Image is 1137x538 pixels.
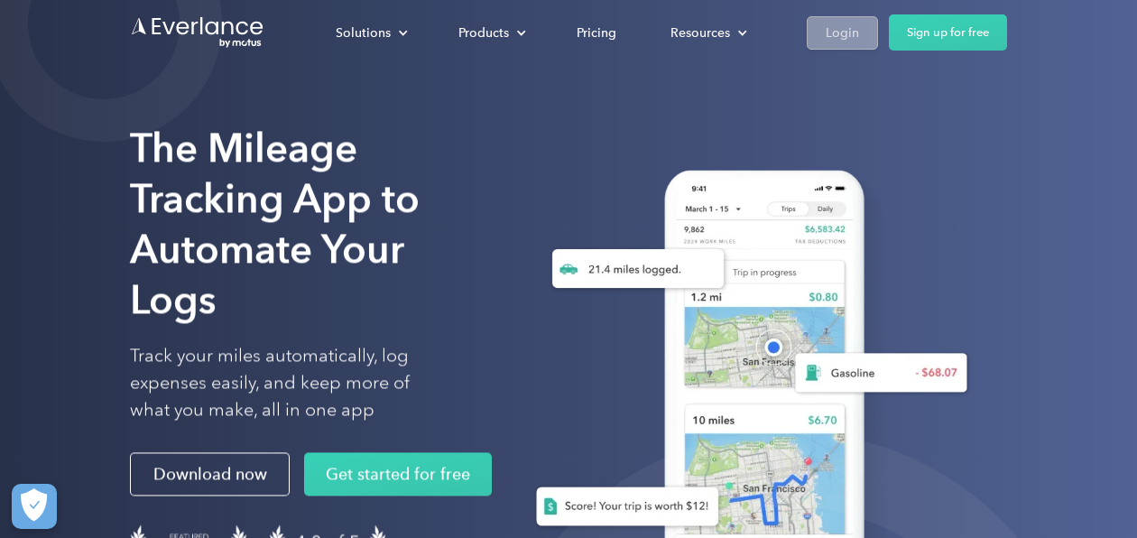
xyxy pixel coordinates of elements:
div: Products [458,22,509,44]
div: Solutions [318,17,422,49]
div: Products [440,17,541,49]
a: Download now [130,453,290,496]
div: Resources [670,22,730,44]
a: Login [807,16,878,50]
a: Pricing [559,17,634,49]
div: Solutions [336,22,391,44]
a: Sign up for free [889,14,1007,51]
p: Track your miles automatically, log expenses easily, and keep more of what you make, all in one app [130,343,452,424]
div: Resources [652,17,762,49]
div: Pricing [577,22,616,44]
a: Go to homepage [130,15,265,50]
div: Login [826,22,859,44]
a: Get started for free [304,453,492,496]
strong: The Mileage Tracking App to Automate Your Logs [130,124,420,323]
button: Cookies Settings [12,484,57,529]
